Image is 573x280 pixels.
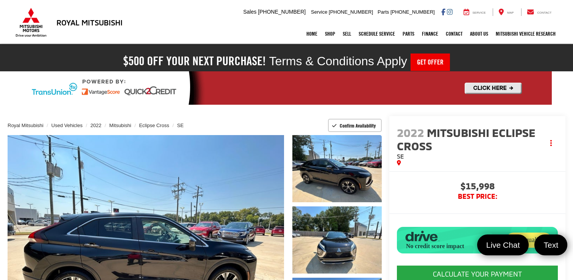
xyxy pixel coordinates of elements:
[473,11,486,14] span: Service
[411,53,450,71] a: Get Offer
[493,8,519,16] a: Map
[91,123,101,128] a: 2022
[442,24,466,43] a: Contact
[355,24,399,43] a: Schedule Service: Opens in a new tab
[458,8,492,16] a: Service
[258,9,306,15] span: [PHONE_NUMBER]
[534,234,567,255] a: Text
[537,11,551,14] span: Contact
[492,24,559,43] a: Mitsubishi Vehicle Research
[22,71,552,105] img: Quick2Credit
[291,206,383,274] img: 2022 Mitsubishi Eclipse Cross SE
[291,134,383,203] img: 2022 Mitsubishi Eclipse Cross SE
[397,153,404,160] span: SE
[329,9,373,15] span: [PHONE_NUMBER]
[303,24,321,43] a: Home
[339,24,355,43] a: Sell
[8,123,44,128] a: Royal Mitsubishi
[418,24,442,43] a: Finance
[521,8,557,16] a: Contact
[292,206,382,274] a: Expand Photo 2
[397,126,536,153] span: Mitsubishi Eclipse Cross
[243,9,256,15] span: Sales
[390,9,435,15] span: [PHONE_NUMBER]
[397,181,558,193] span: $15,998
[14,8,48,37] img: Mitsubishi
[177,123,184,128] a: SE
[109,123,131,128] a: Mitsubishi
[441,9,445,15] a: Facebook: Click to visit our Facebook page
[56,18,123,27] h3: Royal Mitsubishi
[399,24,418,43] a: Parts: Opens in a new tab
[321,24,339,43] a: Shop
[52,123,83,128] a: Used Vehicles
[545,136,558,149] button: Actions
[139,123,169,128] a: Eclipse Cross
[397,193,558,200] span: BEST PRICE:
[540,240,562,250] span: Text
[340,123,376,129] span: Confirm Availability
[447,9,453,15] a: Instagram: Click to visit our Instagram page
[378,9,389,15] span: Parts
[397,126,424,139] span: 2022
[123,56,266,66] h2: $500 off your next purchase!
[466,24,492,43] a: About Us
[292,135,382,202] a: Expand Photo 1
[482,240,524,250] span: Live Chat
[269,54,407,68] span: Terms & Conditions Apply
[550,140,552,146] span: dropdown dots
[328,119,382,132] button: Confirm Availability
[311,9,327,15] span: Service
[477,234,529,255] a: Live Chat
[507,11,514,14] span: Map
